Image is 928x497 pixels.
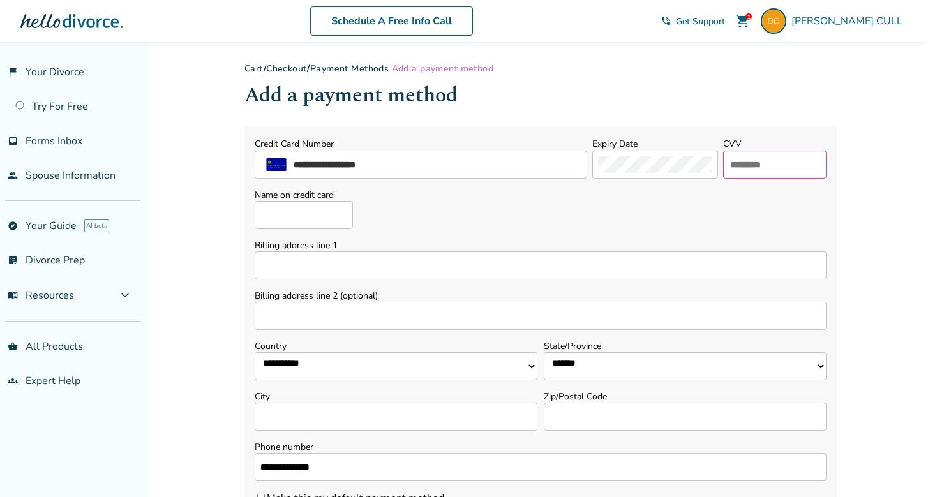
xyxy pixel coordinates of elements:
[8,288,74,302] span: Resources
[592,138,638,150] label: Expiry Date
[735,13,751,29] span: shopping_cart
[8,136,18,146] span: inbox
[661,16,671,26] span: phone_in_talk
[392,63,493,75] span: Add a payment method
[244,80,837,111] h1: Add a payment method
[761,8,786,34] img: doctorcull@icloud.com
[255,390,537,403] label: City
[8,221,18,231] span: explore
[8,341,18,352] span: shopping_basket
[255,340,537,352] label: Country
[244,63,264,75] a: Cart
[544,390,827,403] label: Zip/Postal Code
[255,138,334,150] label: Credit Card Number
[864,436,928,497] iframe: Chat Widget
[255,441,827,453] label: Phone number
[791,14,908,28] span: [PERSON_NAME] CULL
[661,15,725,27] a: phone_in_talkGet Support
[676,15,725,27] span: Get Support
[255,290,827,302] label: Billing address line 2 (optional)
[26,134,82,148] span: Forms Inbox
[310,63,389,75] a: Payment Methods
[8,376,18,386] span: groups
[745,13,752,20] div: 1
[8,170,18,181] span: people
[8,290,18,300] span: menu_book
[266,63,307,75] a: Checkout
[310,6,473,36] a: Schedule A Free Info Call
[8,255,18,265] span: list_alt_check
[244,63,837,75] div: / /
[84,219,109,232] span: AI beta
[117,288,133,303] span: expand_more
[255,239,827,251] label: Billing address line 1
[255,189,353,201] label: Name on credit card
[723,138,742,150] label: CVV
[260,158,292,171] img: default card
[8,67,18,77] span: flag_2
[544,340,827,352] label: State/Province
